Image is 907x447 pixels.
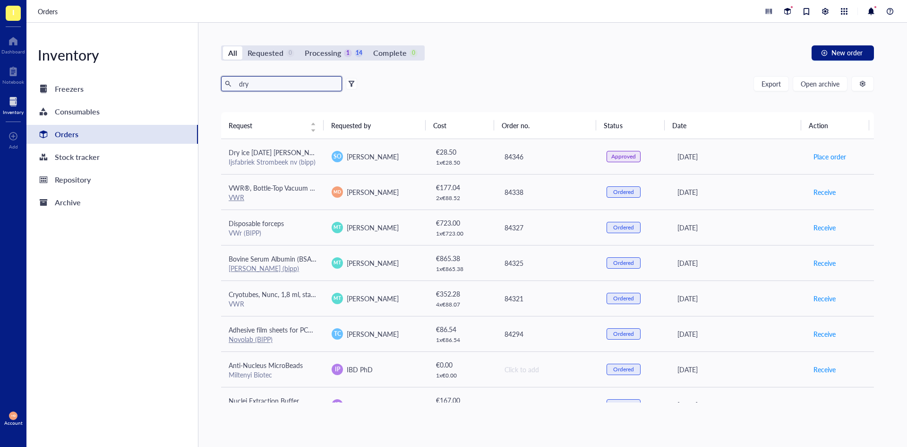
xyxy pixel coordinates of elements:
a: Stock tracker [26,148,198,167]
span: Receive [813,187,836,197]
div: VWr (BIPP) [229,228,317,237]
td: 84294 [496,316,599,351]
div: Approved [611,153,636,160]
div: Complete [373,46,406,60]
div: Inventory [26,45,198,64]
span: Nuclei Extraction Buffer [229,396,299,405]
div: [DATE] [677,187,798,197]
div: 2 x € 88.52 [436,194,489,202]
span: Receive [813,364,836,375]
span: Adhesive film sheets for PCR-plates transparent [229,325,367,334]
span: Bovine Serum Albumin (BSA) Fraction V , [GEOGRAPHIC_DATA] Origine ≥98 %, [MEDICAL_DATA]-free, IgG... [229,254,579,263]
div: € 865.38 [436,253,489,263]
div: Notebook [2,79,24,85]
span: IP [335,401,340,409]
span: Dry ice [DATE] [PERSON_NAME] [229,148,325,157]
div: Inventory [3,109,24,115]
div: 1 x € 28.50 [436,159,489,167]
div: Ordered [613,330,634,338]
div: Ordered [613,259,634,267]
div: 1 [344,49,352,57]
div: Ijsfabriek Strombeek nv (bipp) [229,158,317,166]
div: Processing [305,46,341,60]
span: Receive [813,400,836,410]
td: 84321 [496,280,599,316]
a: Repository [26,170,198,189]
div: Dashboard [1,49,25,54]
div: 84346 [505,151,591,162]
span: [PERSON_NAME] [347,187,399,197]
td: Click to add [496,387,599,422]
div: Ordered [613,401,634,409]
div: Click to add [505,400,591,410]
span: [PERSON_NAME] [347,152,399,161]
div: € 723.00 [436,218,489,228]
span: [PERSON_NAME] [347,223,399,232]
a: Notebook [2,64,24,85]
th: Order no. [494,112,597,139]
div: 84294 [505,329,591,339]
button: Receive [813,326,836,342]
button: Receive [813,397,836,412]
span: MD [334,189,341,195]
td: 84325 [496,245,599,280]
div: Stock tracker [55,150,100,164]
button: Receive [813,362,836,377]
div: 1 x € 0.00 [436,372,489,379]
span: TC [334,330,341,338]
div: Archive [55,196,81,209]
span: New order [831,49,863,56]
a: Orders [26,125,198,144]
div: 84321 [505,293,591,304]
span: VWR®, Bottle-Top Vacuum Filtration Systems, PES [229,183,376,193]
td: 84346 [496,139,599,175]
div: € 177.04 [436,182,489,193]
div: [DATE] [677,329,798,339]
span: [PERSON_NAME] [347,258,399,268]
td: Click to add [496,351,599,387]
th: Date [665,112,801,139]
a: Inventory [3,94,24,115]
a: Novolab (BIPP) [229,334,273,344]
div: All [228,46,237,60]
div: [DATE] [677,151,798,162]
span: Open archive [801,80,839,88]
div: Ordered [613,188,634,196]
th: Request [221,112,324,139]
div: [DATE] [677,293,798,304]
td: 84338 [496,174,599,210]
span: Receive [813,329,836,339]
a: [PERSON_NAME] (bipp) [229,263,299,273]
span: Receive [813,258,836,268]
a: Consumables [26,102,198,121]
div: 1 x € 865.38 [436,265,489,273]
span: Anti-Nucleus MicroBeads [229,360,303,370]
input: Find orders in table [235,77,338,91]
div: 1 x € 86.54 [436,336,489,344]
div: Requested [248,46,283,60]
div: Repository [55,173,91,186]
button: Receive [813,255,836,271]
span: MT [334,295,341,302]
span: [PERSON_NAME] [347,294,399,303]
button: New order [812,45,874,61]
span: SO [334,152,342,161]
td: 84327 [496,210,599,245]
div: Freezers [55,82,84,96]
div: [DATE] [677,364,798,375]
div: segmented control [221,45,425,61]
div: € 86.54 [436,324,489,334]
span: Receive [813,293,836,304]
th: Cost [426,112,494,139]
span: MD [11,414,16,417]
div: Account [4,420,23,426]
span: [PERSON_NAME] [347,329,399,339]
div: VWR [229,299,317,308]
a: Archive [26,193,198,212]
button: Receive [813,291,836,306]
div: 14 [355,49,363,57]
div: € 0.00 [436,359,489,370]
a: Orders [38,6,60,17]
span: I [12,6,15,18]
div: [DATE] [677,258,798,268]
